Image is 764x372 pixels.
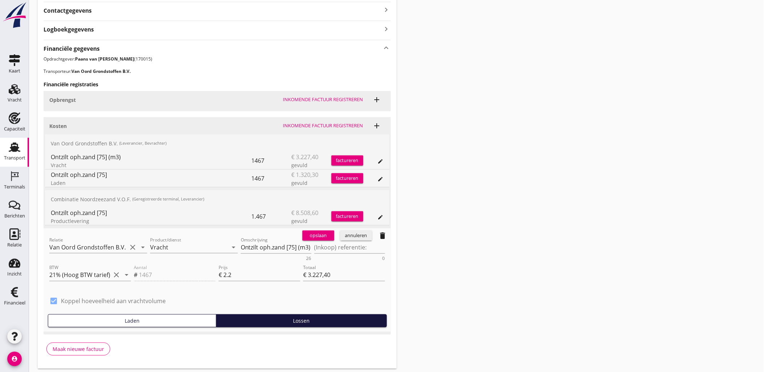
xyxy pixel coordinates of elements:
[4,214,25,218] div: Berichten
[46,343,110,356] button: Maak nieuwe factuur
[1,2,28,29] img: logo-small.a267ee39.svg
[379,231,387,240] i: delete
[44,25,94,34] strong: Logboekgegevens
[314,241,385,253] textarea: (Inkoop) referentie:
[252,208,292,225] div: 1.467
[51,153,252,161] div: Ontzilt oph.zand [75] (m3)
[48,314,216,327] button: Laden
[45,135,389,152] div: Van Oord Grondstoffen B.V.
[280,121,366,131] button: Inkomende factuur registreren
[252,170,292,187] div: 1467
[7,243,22,247] div: Relatie
[49,241,127,253] input: Relatie
[119,140,166,146] small: (Leverancier, Bevrachter)
[53,346,104,353] div: Maak nieuwe factuur
[292,153,319,161] span: € 3.227,40
[292,208,319,217] span: € 8.508,60
[4,156,25,160] div: Transport
[292,170,319,179] span: € 1.320,30
[292,217,331,225] div: gevuld
[292,179,331,187] div: gevuld
[378,214,384,220] i: edit
[7,352,22,366] i: account_circle
[132,196,204,202] small: (Geregistreerde terminal, Leverancier)
[49,123,67,129] strong: Kosten
[49,269,111,281] input: BTW
[150,241,228,253] input: Product/dienst
[382,5,391,15] i: keyboard_arrow_right
[9,69,20,73] div: Kaart
[280,95,366,105] button: Inkomende factuur registreren
[51,179,252,187] div: Laden
[305,232,331,239] div: opslaan
[4,127,25,131] div: Capaciteit
[216,314,387,327] button: Lossen
[4,185,25,189] div: Terminals
[373,95,381,104] i: add
[45,190,389,208] div: Combinatie Noordzeezand V.O.F.
[51,217,252,225] div: Productlevering
[241,241,311,253] textarea: Omschrijving
[331,173,363,183] button: factureren
[373,121,381,130] i: add
[302,231,334,241] button: opslaan
[51,317,213,325] div: Laden
[229,243,238,252] i: arrow_drop_down
[44,68,391,75] p: Transporteur:
[331,157,363,164] div: factureren
[303,269,385,281] input: Totaal
[139,243,147,252] i: arrow_drop_down
[128,243,137,252] i: clear
[44,80,391,88] h3: Financiële registraties
[331,213,363,220] div: factureren
[49,96,76,103] strong: Opbrengst
[51,161,252,169] div: Vracht
[7,272,22,276] div: Inzicht
[378,176,384,182] i: edit
[219,271,223,280] div: €
[223,269,300,281] input: Prijs
[44,7,92,15] strong: Contactgegevens
[44,56,391,62] p: Opdrachtgever: (170015)
[378,158,384,164] i: edit
[331,156,363,166] button: factureren
[292,161,331,169] div: gevuld
[340,231,372,241] button: annuleren
[112,271,121,280] i: clear
[71,68,131,74] strong: Van Oord Grondstoffen B.V.
[331,175,363,182] div: factureren
[383,256,385,261] div: 0
[8,98,22,102] div: Vracht
[343,232,369,239] div: annuleren
[382,24,391,34] i: keyboard_arrow_right
[283,122,363,129] div: Inkomende factuur registreren
[283,96,363,103] div: Inkomende factuur registreren
[61,298,166,305] label: Koppel hoeveelheid aan vrachtvolume
[306,256,311,261] div: 26
[382,43,391,53] i: keyboard_arrow_up
[331,211,363,222] button: factureren
[44,45,100,53] strong: Financiële gegevens
[4,301,25,305] div: Financieel
[219,317,383,325] div: Lossen
[51,208,252,217] div: Ontzilt oph.zand [75]
[122,271,131,280] i: arrow_drop_down
[252,152,292,169] div: 1467
[75,56,134,62] strong: Paans van [PERSON_NAME]
[51,170,252,179] div: Ontzilt oph.zand [75]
